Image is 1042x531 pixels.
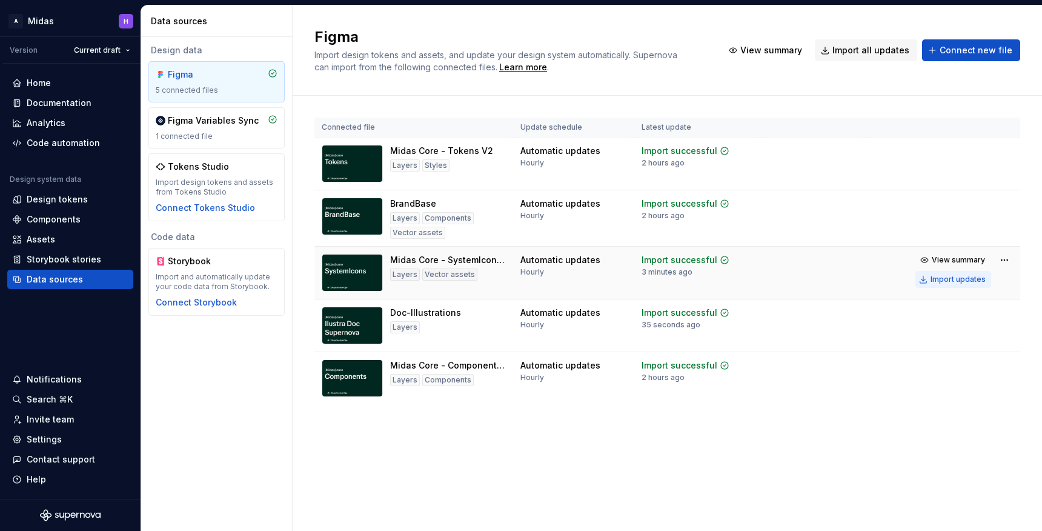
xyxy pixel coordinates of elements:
[520,359,600,372] div: Automatic updates
[634,118,760,138] th: Latest update
[168,161,229,173] div: Tokens Studio
[642,307,717,319] div: Import successful
[499,61,547,73] a: Learn more
[27,213,81,225] div: Components
[390,269,420,281] div: Layers
[168,68,226,81] div: Figma
[68,42,136,59] button: Current draft
[27,137,100,149] div: Code automation
[520,254,600,266] div: Automatic updates
[642,145,717,157] div: Import successful
[7,430,133,449] a: Settings
[7,470,133,489] button: Help
[390,307,461,319] div: Doc-Illustrations
[723,39,810,61] button: View summary
[7,73,133,93] a: Home
[513,118,634,138] th: Update schedule
[10,175,81,184] div: Design system data
[7,450,133,469] button: Contact support
[27,97,91,109] div: Documentation
[151,15,287,27] div: Data sources
[815,39,917,61] button: Import all updates
[168,255,226,267] div: Storybook
[422,269,477,281] div: Vector assets
[314,118,513,138] th: Connected file
[7,230,133,249] a: Assets
[390,198,436,210] div: BrandBase
[642,320,700,330] div: 35 seconds ago
[74,45,121,55] span: Current draft
[27,273,83,286] div: Data sources
[10,45,38,55] div: Version
[27,373,82,386] div: Notifications
[390,321,420,333] div: Layers
[7,93,133,113] a: Documentation
[7,250,133,269] a: Storybook stories
[8,14,23,28] div: A
[27,193,88,205] div: Design tokens
[7,133,133,153] a: Code automation
[390,227,445,239] div: Vector assets
[390,159,420,172] div: Layers
[940,44,1012,56] span: Connect new file
[915,252,991,269] button: View summary
[156,296,237,309] button: Connect Storybook
[124,16,128,26] div: H
[7,190,133,209] a: Design tokens
[642,373,685,382] div: 2 hours ago
[7,113,133,133] a: Analytics
[642,254,717,266] div: Import successful
[7,270,133,289] a: Data sources
[168,115,259,127] div: Figma Variables Sync
[40,509,101,521] svg: Supernova Logo
[932,255,985,265] span: View summary
[27,473,46,486] div: Help
[422,159,450,172] div: Styles
[7,210,133,229] a: Components
[148,44,285,56] div: Design data
[520,373,544,382] div: Hourly
[7,410,133,429] a: Invite team
[148,248,285,316] a: StorybookImport and automatically update your code data from Storybook.Connect Storybook
[915,271,991,288] button: Import updates
[520,145,600,157] div: Automatic updates
[922,39,1020,61] button: Connect new file
[27,393,73,406] div: Search ⌘K
[520,267,544,277] div: Hourly
[520,158,544,168] div: Hourly
[148,61,285,102] a: Figma5 connected files
[390,359,506,372] div: Midas Core - Components V2
[520,198,600,210] div: Automatic updates
[520,320,544,330] div: Hourly
[642,211,685,221] div: 2 hours ago
[148,231,285,243] div: Code data
[390,212,420,224] div: Layers
[390,254,506,266] div: Midas Core - SystemIcons v2
[156,85,277,95] div: 5 connected files
[497,63,549,72] span: .
[931,275,986,284] div: Import updates
[422,212,474,224] div: Components
[642,267,692,277] div: 3 minutes ago
[27,253,101,265] div: Storybook stories
[156,132,277,141] div: 1 connected file
[27,433,62,446] div: Settings
[27,233,55,245] div: Assets
[520,211,544,221] div: Hourly
[7,390,133,409] button: Search ⌘K
[27,77,51,89] div: Home
[156,178,277,197] div: Import design tokens and assets from Tokens Studio
[520,307,600,319] div: Automatic updates
[2,8,138,34] button: AMidasH
[642,158,685,168] div: 2 hours ago
[390,374,420,386] div: Layers
[27,413,74,426] div: Invite team
[156,202,255,214] div: Connect Tokens Studio
[642,198,717,210] div: Import successful
[28,15,54,27] div: Midas
[7,370,133,389] button: Notifications
[422,374,474,386] div: Components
